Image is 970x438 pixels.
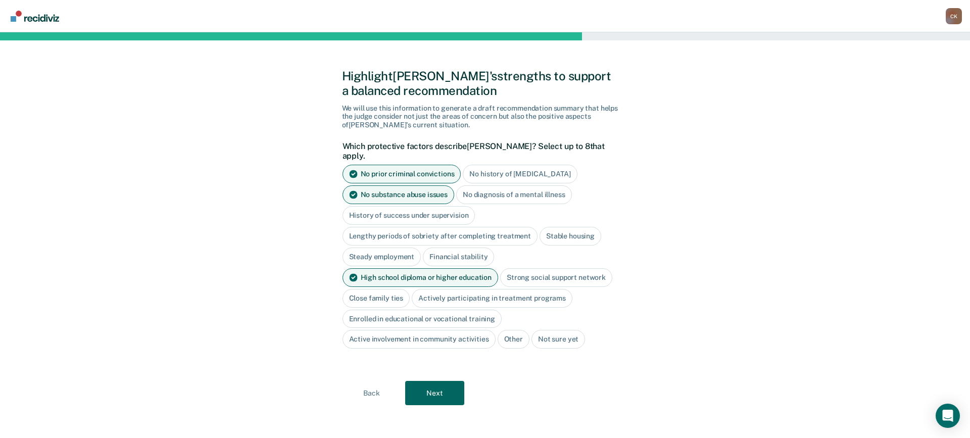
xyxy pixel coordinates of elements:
[500,268,612,287] div: Strong social support network
[946,8,962,24] button: Profile dropdown button
[540,227,601,246] div: Stable housing
[343,248,421,266] div: Steady employment
[946,8,962,24] div: C K
[11,11,59,22] img: Recidiviz
[463,165,577,183] div: No history of [MEDICAL_DATA]
[343,185,455,204] div: No substance abuse issues
[343,165,461,183] div: No prior criminal convictions
[423,248,494,266] div: Financial stability
[343,289,410,308] div: Close family ties
[343,310,502,328] div: Enrolled in educational or vocational training
[343,141,623,161] label: Which protective factors describe [PERSON_NAME] ? Select up to 8 that apply.
[936,404,960,428] div: Open Intercom Messenger
[412,289,572,308] div: Actively participating in treatment programs
[498,330,529,349] div: Other
[342,104,628,129] div: We will use this information to generate a draft recommendation summary that helps the judge cons...
[343,330,496,349] div: Active involvement in community activities
[343,227,538,246] div: Lengthy periods of sobriety after completing treatment
[456,185,572,204] div: No diagnosis of a mental illness
[405,381,464,405] button: Next
[343,268,499,287] div: High school diploma or higher education
[343,206,475,225] div: History of success under supervision
[531,330,585,349] div: Not sure yet
[342,69,628,98] div: Highlight [PERSON_NAME]'s strengths to support a balanced recommendation
[342,381,401,405] button: Back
